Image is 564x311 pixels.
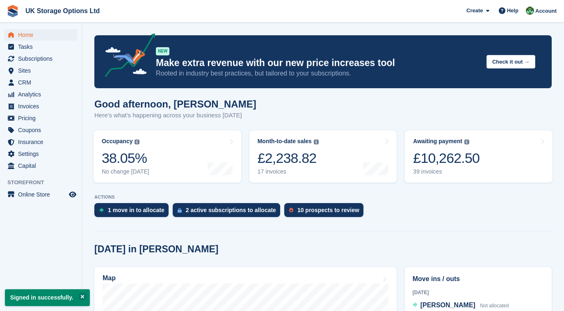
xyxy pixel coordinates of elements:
h2: Map [103,274,116,282]
a: menu [4,77,78,88]
a: Month-to-date sales £2,238.82 17 invoices [249,130,397,183]
img: prospect-51fa495bee0391a8d652442698ab0144808aea92771e9ea1ae160a38d050c398.svg [289,208,293,213]
span: Sites [18,65,67,76]
button: Check it out → [486,55,535,69]
a: Preview store [68,190,78,199]
a: Awaiting payment £10,262.50 39 invoices [405,130,553,183]
a: menu [4,124,78,136]
div: £10,262.50 [413,150,480,167]
span: [PERSON_NAME] [420,302,475,309]
p: ACTIONS [94,194,552,200]
a: 2 active subscriptions to allocate [173,203,284,221]
a: 1 move in to allocate [94,203,173,221]
span: Invoices [18,101,67,112]
span: Home [18,29,67,41]
img: move_ins_to_allocate_icon-fdf77a2bb77ea45bf5b3d319d69a93e2d87916cf1d5bf7949dd705db3b84f3ca.svg [99,208,104,213]
a: [PERSON_NAME] Not allocated [413,300,509,311]
span: Help [507,7,518,15]
span: Coupons [18,124,67,136]
span: Settings [18,148,67,160]
div: [DATE] [413,289,544,296]
span: Pricing [18,112,67,124]
h2: [DATE] in [PERSON_NAME] [94,244,218,255]
img: stora-icon-8386f47178a22dfd0bd8f6a31ec36ba5ce8667c1dd55bd0f319d3a0aa187defe.svg [7,5,19,17]
div: Month-to-date sales [258,138,312,145]
span: Account [535,7,557,15]
div: 10 prospects to review [297,207,359,213]
div: Awaiting payment [413,138,462,145]
img: icon-info-grey-7440780725fd019a000dd9b08b2336e03edf1995a4989e88bcd33f0948082b44.svg [135,139,139,144]
p: Make extra revenue with our new price increases tool [156,57,480,69]
div: 17 invoices [258,168,319,175]
p: Signed in successfully. [5,289,90,306]
span: Not allocated [480,303,509,309]
p: Here's what's happening across your business [DATE] [94,111,256,120]
img: Andrew Smith [526,7,534,15]
a: 10 prospects to review [284,203,368,221]
a: menu [4,41,78,53]
a: menu [4,65,78,76]
span: Subscriptions [18,53,67,64]
a: menu [4,89,78,100]
a: UK Storage Options Ltd [22,4,103,18]
a: menu [4,160,78,172]
img: icon-info-grey-7440780725fd019a000dd9b08b2336e03edf1995a4989e88bcd33f0948082b44.svg [464,139,469,144]
span: Analytics [18,89,67,100]
a: menu [4,53,78,64]
a: menu [4,148,78,160]
div: 39 invoices [413,168,480,175]
p: Rooted in industry best practices, but tailored to your subscriptions. [156,69,480,78]
img: active_subscription_to_allocate_icon-d502201f5373d7db506a760aba3b589e785aa758c864c3986d89f69b8ff3... [178,208,182,213]
span: Insurance [18,136,67,148]
a: menu [4,112,78,124]
a: menu [4,101,78,112]
a: menu [4,189,78,200]
span: Storefront [7,178,82,187]
a: Occupancy 38.05% No change [DATE] [94,130,241,183]
img: price-adjustments-announcement-icon-8257ccfd72463d97f412b2fc003d46551f7dbcb40ab6d574587a9cd5c0d94... [98,33,155,80]
span: Capital [18,160,67,172]
img: icon-info-grey-7440780725fd019a000dd9b08b2336e03edf1995a4989e88bcd33f0948082b44.svg [314,139,319,144]
div: No change [DATE] [102,168,149,175]
h2: Move ins / outs [413,274,544,284]
span: Create [466,7,483,15]
div: NEW [156,47,169,55]
span: CRM [18,77,67,88]
div: 1 move in to allocate [108,207,164,213]
div: Occupancy [102,138,132,145]
a: menu [4,29,78,41]
span: Online Store [18,189,67,200]
span: Tasks [18,41,67,53]
div: 2 active subscriptions to allocate [186,207,276,213]
div: £2,238.82 [258,150,319,167]
h1: Good afternoon, [PERSON_NAME] [94,98,256,110]
div: 38.05% [102,150,149,167]
a: menu [4,136,78,148]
